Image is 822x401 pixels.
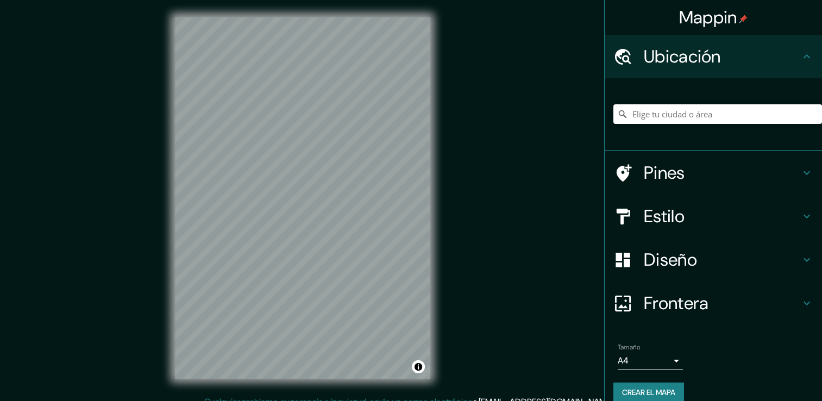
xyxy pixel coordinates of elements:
h4: Frontera [644,292,800,314]
div: A4 [618,352,683,369]
div: Diseño [605,238,822,281]
label: Tamaño [618,343,640,352]
h4: Ubicación [644,46,800,67]
h4: Diseño [644,249,800,271]
font: Mappin [679,6,737,29]
canvas: Mapa [175,17,430,379]
img: pin-icon.png [739,15,748,23]
div: Pines [605,151,822,195]
font: Crear el mapa [622,386,675,399]
input: Elige tu ciudad o área [613,104,822,124]
button: Alternar atribución [412,360,425,373]
div: Ubicación [605,35,822,78]
h4: Estilo [644,205,800,227]
div: Frontera [605,281,822,325]
div: Estilo [605,195,822,238]
h4: Pines [644,162,800,184]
